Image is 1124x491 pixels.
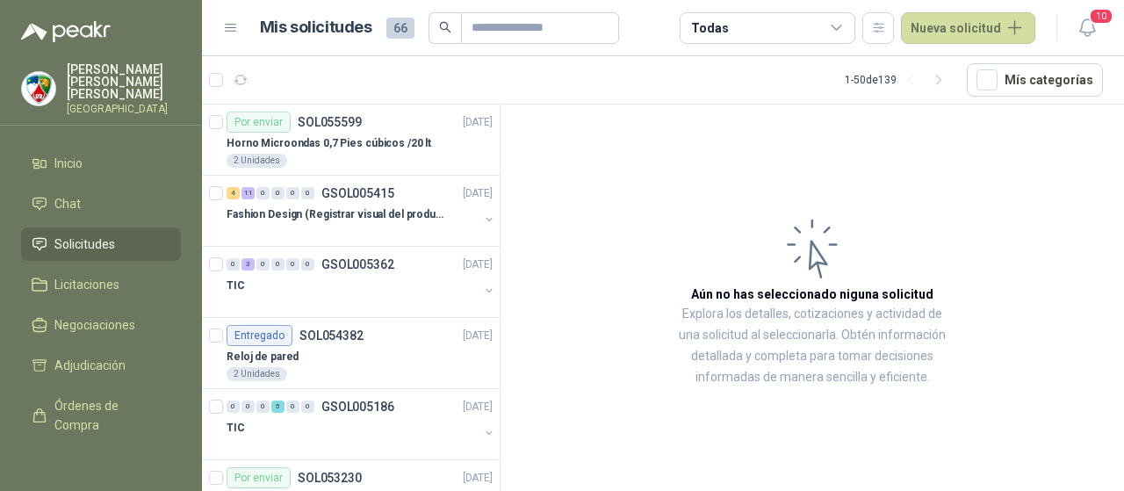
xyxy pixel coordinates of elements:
[286,258,299,271] div: 0
[21,227,181,261] a: Solicitudes
[227,258,240,271] div: 0
[54,396,164,435] span: Órdenes de Compra
[227,367,287,381] div: 2 Unidades
[967,63,1103,97] button: Mís categorías
[256,187,270,199] div: 0
[1071,12,1103,44] button: 10
[271,401,285,413] div: 5
[386,18,414,39] span: 66
[298,472,362,484] p: SOL053230
[21,268,181,301] a: Licitaciones
[321,187,394,199] p: GSOL005415
[54,356,126,375] span: Adjudicación
[227,183,496,239] a: 4 11 0 0 0 0 GSOL005415[DATE] Fashion Design (Registrar visual del producto)
[845,66,953,94] div: 1 - 50 de 139
[301,258,314,271] div: 0
[227,325,292,346] div: Entregado
[227,467,291,488] div: Por enviar
[298,116,362,128] p: SOL055599
[241,401,255,413] div: 0
[67,104,181,114] p: [GEOGRAPHIC_DATA]
[21,187,181,220] a: Chat
[676,304,948,388] p: Explora los detalles, cotizaciones y actividad de una solicitud al seleccionarla. Obtén informaci...
[202,105,500,176] a: Por enviarSOL055599[DATE] Horno Microondas 0,7 Pies cúbicos /20 lt2 Unidades
[54,275,119,294] span: Licitaciones
[691,18,728,38] div: Todas
[227,349,299,365] p: Reloj de pared
[901,12,1035,44] button: Nueva solicitud
[227,254,496,310] a: 0 3 0 0 0 0 GSOL005362[DATE] TIC
[21,308,181,342] a: Negociaciones
[463,470,493,487] p: [DATE]
[286,401,299,413] div: 0
[260,15,372,40] h1: Mis solicitudes
[54,194,81,213] span: Chat
[227,401,240,413] div: 0
[227,135,431,152] p: Horno Microondas 0,7 Pies cúbicos /20 lt
[21,21,111,42] img: Logo peakr
[286,187,299,199] div: 0
[241,187,255,199] div: 11
[21,389,181,442] a: Órdenes de Compra
[21,147,181,180] a: Inicio
[1089,8,1113,25] span: 10
[321,401,394,413] p: GSOL005186
[227,420,245,437] p: TIC
[299,329,364,342] p: SOL054382
[21,349,181,382] a: Adjudicación
[54,154,83,173] span: Inicio
[691,285,933,304] h3: Aún no has seleccionado niguna solicitud
[227,187,240,199] div: 4
[301,401,314,413] div: 0
[463,328,493,344] p: [DATE]
[439,21,451,33] span: search
[227,206,445,223] p: Fashion Design (Registrar visual del producto)
[227,278,245,294] p: TIC
[463,114,493,131] p: [DATE]
[271,187,285,199] div: 0
[271,258,285,271] div: 0
[22,72,55,105] img: Company Logo
[54,315,135,335] span: Negociaciones
[227,396,496,452] a: 0 0 0 5 0 0 GSOL005186[DATE] TIC
[463,185,493,202] p: [DATE]
[463,399,493,415] p: [DATE]
[463,256,493,273] p: [DATE]
[241,258,255,271] div: 3
[67,63,181,100] p: [PERSON_NAME] [PERSON_NAME] [PERSON_NAME]
[301,187,314,199] div: 0
[227,154,287,168] div: 2 Unidades
[256,401,270,413] div: 0
[321,258,394,271] p: GSOL005362
[202,318,500,389] a: EntregadoSOL054382[DATE] Reloj de pared2 Unidades
[54,235,115,254] span: Solicitudes
[256,258,270,271] div: 0
[227,112,291,133] div: Por enviar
